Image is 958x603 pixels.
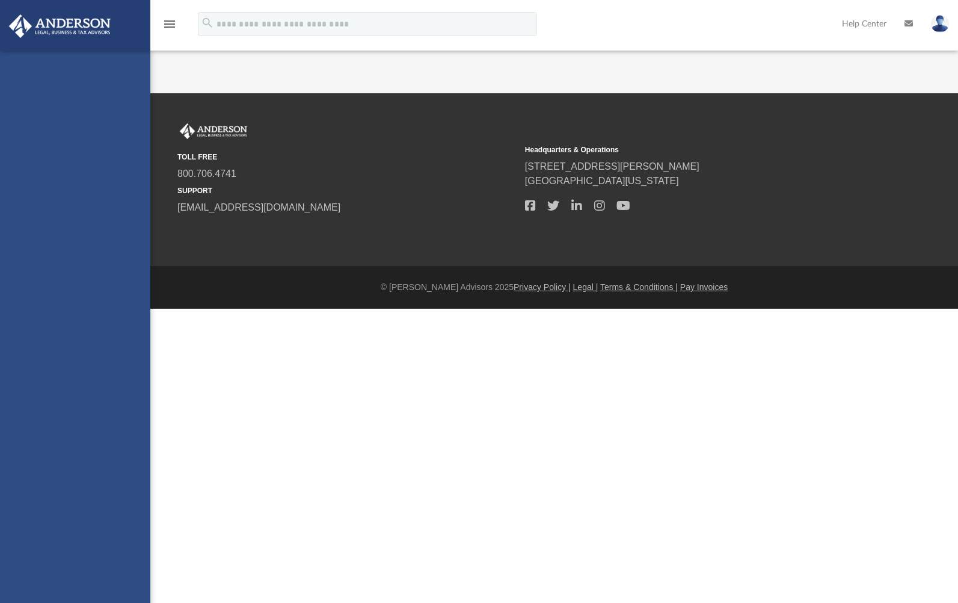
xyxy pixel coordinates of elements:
[162,23,177,31] a: menu
[150,281,958,294] div: © [PERSON_NAME] Advisors 2025
[201,16,214,29] i: search
[177,185,517,196] small: SUPPORT
[680,282,728,292] a: Pay Invoices
[162,17,177,31] i: menu
[5,14,114,38] img: Anderson Advisors Platinum Portal
[600,282,678,292] a: Terms & Conditions |
[931,15,949,32] img: User Pic
[177,202,340,212] a: [EMAIL_ADDRESS][DOMAIN_NAME]
[525,144,864,155] small: Headquarters & Operations
[177,123,250,139] img: Anderson Advisors Platinum Portal
[525,161,699,172] a: [STREET_ADDRESS][PERSON_NAME]
[573,282,598,292] a: Legal |
[514,282,571,292] a: Privacy Policy |
[177,152,517,162] small: TOLL FREE
[177,169,236,179] a: 800.706.4741
[525,176,679,186] a: [GEOGRAPHIC_DATA][US_STATE]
